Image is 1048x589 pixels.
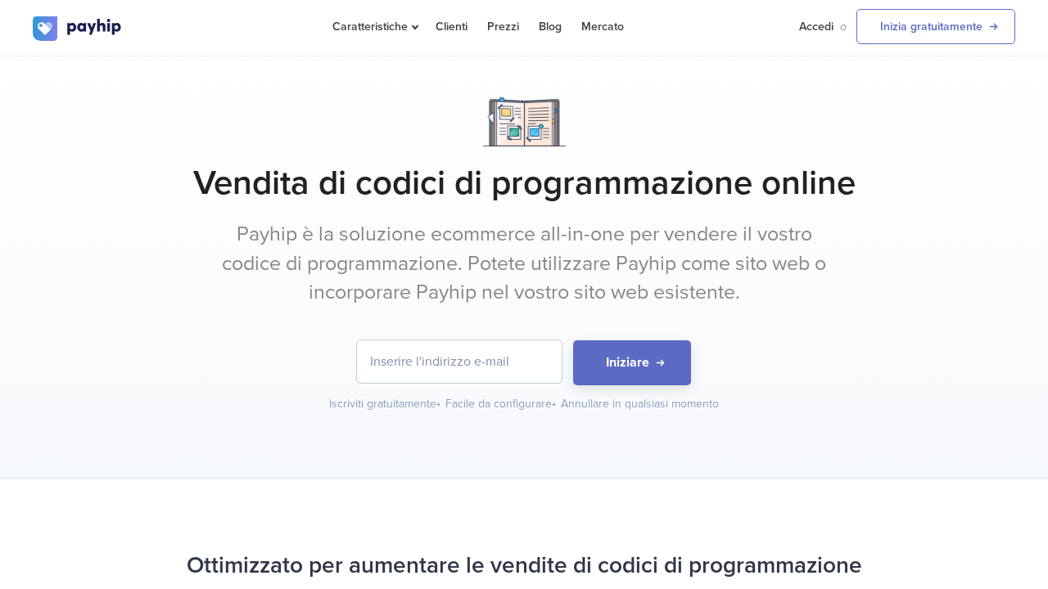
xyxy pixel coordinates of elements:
[33,544,1015,587] h2: Ottimizzato per aumentare le vendite di codici di programmazione
[561,396,719,412] div: Annullare in qualsiasi momento
[573,340,691,385] button: Iniziare
[483,97,566,146] img: Notebook.png
[33,163,1015,204] h1: Vendita di codici di programmazione online
[357,340,562,383] input: Inserire l'indirizzo e-mail
[33,16,123,41] img: logo.svg
[856,9,1015,44] a: Inizia gratuitamente
[552,397,556,411] span: •
[436,397,440,411] span: •
[445,396,558,412] div: Facile da configurare
[329,396,442,412] div: Iscriviti gratuitamente
[217,220,831,308] p: Payhip è la soluzione ecommerce all-in-one per vendere il vostro codice di programmazione. Potete...
[332,20,416,34] span: Caratteristiche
